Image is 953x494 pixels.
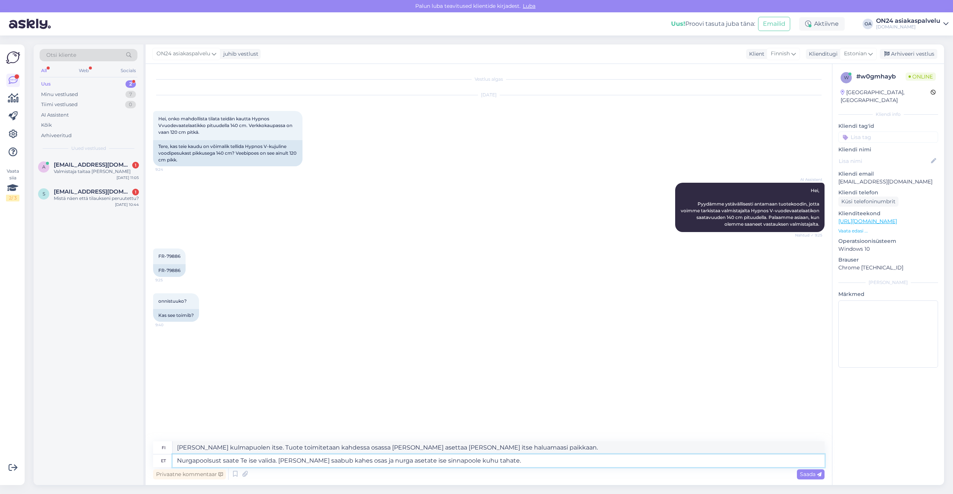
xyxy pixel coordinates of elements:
[41,91,78,98] div: Minu vestlused
[758,17,790,31] button: Emailid
[876,18,940,24] div: ON24 asiakaspalvelu
[671,19,755,28] div: Proovi tasuta juba täna:
[863,19,873,29] div: OA
[838,122,938,130] p: Kliendi tag'id
[838,290,938,298] p: Märkmed
[54,195,139,202] div: Mistä näen että tilaukseni peruutettu?
[838,245,938,253] p: Windows 10
[153,76,825,83] div: Vestlus algas
[838,111,938,118] div: Kliendi info
[799,17,845,31] div: Aktiivne
[838,264,938,272] p: Chrome [TECHNICAL_ID]
[71,145,106,152] span: Uued vestlused
[158,253,180,259] span: FR-79886
[153,264,186,277] div: FR-79886
[856,72,906,81] div: # w0gmhayb
[794,177,822,182] span: AI Assistent
[771,50,790,58] span: Finnish
[161,454,166,467] div: et
[125,80,136,88] div: 2
[838,170,938,178] p: Kliendi email
[155,167,183,172] span: 9:24
[838,178,938,186] p: [EMAIL_ADDRESS][DOMAIN_NAME]
[838,197,898,207] div: Küsi telefoninumbrit
[42,164,46,170] span: a
[838,279,938,286] div: [PERSON_NAME]
[54,188,131,195] span: satuminnimari@gmail.com
[838,132,938,143] input: Lisa tag
[155,322,183,328] span: 9:40
[155,277,183,283] span: 9:25
[876,24,940,30] div: [DOMAIN_NAME]
[77,66,90,75] div: Web
[671,20,685,27] b: Uus!
[153,92,825,98] div: [DATE]
[40,66,48,75] div: All
[6,168,19,201] div: Vaata siia
[841,89,931,104] div: [GEOGRAPHIC_DATA], [GEOGRAPHIC_DATA]
[54,168,139,175] div: Valmistaja taitaa [PERSON_NAME]
[173,454,825,467] textarea: Nurgapoolsust saate Te ise valida. [PERSON_NAME] saabub kahes osas ja nurga asetate ise sinnapool...
[839,157,929,165] input: Lisa nimi
[838,146,938,154] p: Kliendi nimi
[41,101,78,108] div: Tiimi vestlused
[115,202,139,207] div: [DATE] 10:44
[132,189,139,195] div: 1
[125,101,136,108] div: 0
[54,161,131,168] span: antto.p@hotmail.com
[153,309,199,322] div: Kas see toimib?
[6,50,20,65] img: Askly Logo
[838,237,938,245] p: Operatsioonisüsteem
[838,218,897,225] a: [URL][DOMAIN_NAME]
[158,298,187,304] span: onnistuuko?
[746,50,764,58] div: Klient
[220,50,258,58] div: juhib vestlust
[800,471,822,478] span: Saada
[41,80,51,88] div: Uus
[794,232,822,238] span: Nähtud ✓ 9:25
[132,162,139,169] div: 1
[521,3,538,9] span: Luba
[41,111,69,119] div: AI Assistent
[6,195,19,201] div: 2 / 3
[806,50,838,58] div: Klienditugi
[838,256,938,264] p: Brauser
[156,50,210,58] span: ON24 asiakaspalvelu
[158,116,294,135] span: Hei, onko mahdollista tilata teidän kautta Hypnos Vvuodevaatelaatikko pituudella 140 cm. Verkkoka...
[153,469,226,479] div: Privaatne kommentaar
[876,18,949,30] a: ON24 asiakaspalvelu[DOMAIN_NAME]
[844,50,867,58] span: Estonian
[43,191,45,197] span: s
[173,441,825,454] textarea: [PERSON_NAME] kulmapuolen itse. Tuote toimitetaan kahdessa osassa [PERSON_NAME] asettaa [PERSON_N...
[153,140,302,166] div: Tere, kas teie kaudu on võimalik tellida Hypnos V-kujuline voodipesukast pikkusega 140 cm? Veebip...
[880,49,937,59] div: Arhiveeri vestlus
[844,75,849,80] span: w
[838,210,938,217] p: Klienditeekond
[838,189,938,197] p: Kliendi telefon
[46,51,76,59] span: Otsi kliente
[906,72,936,81] span: Online
[41,132,72,139] div: Arhiveeritud
[117,175,139,180] div: [DATE] 11:05
[162,441,165,454] div: fi
[119,66,137,75] div: Socials
[838,228,938,234] p: Vaata edasi ...
[125,91,136,98] div: 7
[41,121,52,129] div: Kõik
